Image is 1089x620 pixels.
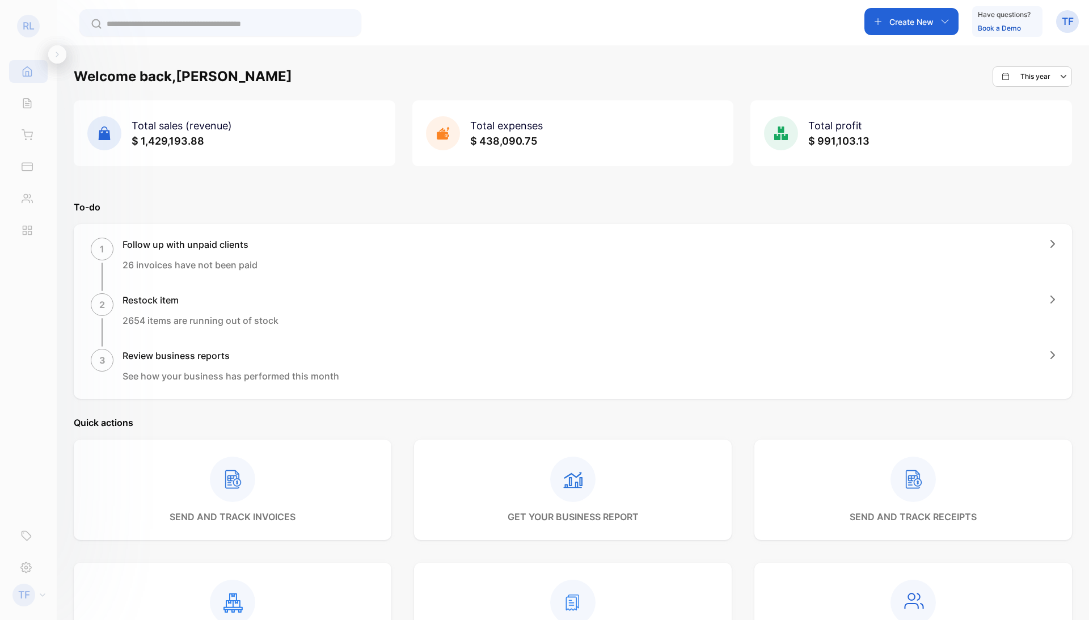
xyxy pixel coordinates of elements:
[508,510,639,524] p: get your business report
[470,135,537,147] span: $ 438,090.75
[100,242,104,256] p: 1
[889,16,934,28] p: Create New
[993,66,1072,87] button: This year
[132,135,204,147] span: $ 1,429,193.88
[123,238,258,251] h1: Follow up with unpaid clients
[123,314,278,327] p: 2654 items are running out of stock
[23,19,35,33] p: RL
[18,588,30,602] p: TF
[123,349,339,362] h1: Review business reports
[808,135,869,147] span: $ 991,103.13
[864,8,959,35] button: Create New
[99,353,105,367] p: 3
[123,293,278,307] h1: Restock item
[808,120,862,132] span: Total profit
[1020,71,1050,82] p: This year
[1056,8,1079,35] button: TF
[470,120,543,132] span: Total expenses
[850,510,977,524] p: send and track receipts
[74,66,292,87] h1: Welcome back, [PERSON_NAME]
[1062,14,1074,29] p: TF
[978,24,1021,32] a: Book a Demo
[99,298,105,311] p: 2
[123,369,339,383] p: See how your business has performed this month
[132,120,232,132] span: Total sales (revenue)
[170,510,296,524] p: send and track invoices
[978,9,1031,20] p: Have questions?
[74,200,1072,214] p: To-do
[74,416,1072,429] p: Quick actions
[123,258,258,272] p: 26 invoices have not been paid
